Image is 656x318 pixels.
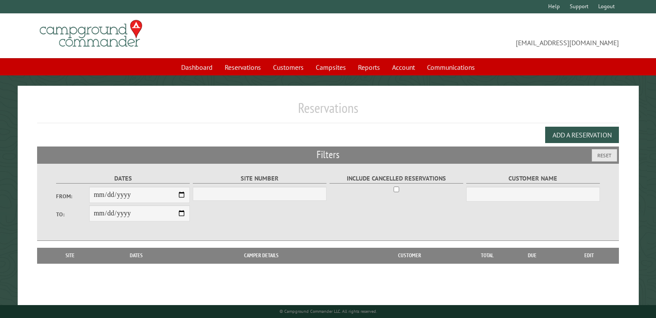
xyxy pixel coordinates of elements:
th: Site [41,248,99,263]
a: Reports [353,59,385,75]
span: [EMAIL_ADDRESS][DOMAIN_NAME] [328,24,619,48]
h2: Filters [37,147,619,163]
small: © Campground Commander LLC. All rights reserved. [279,309,377,314]
a: Customers [268,59,309,75]
th: Customer [349,248,470,263]
img: Campground Commander [37,17,145,50]
th: Camper Details [174,248,349,263]
label: From: [56,192,90,200]
th: Dates [99,248,174,263]
a: Communications [422,59,480,75]
th: Total [470,248,505,263]
button: Reset [592,149,617,162]
button: Add a Reservation [545,127,619,143]
label: To: [56,210,90,218]
label: Site Number [193,174,327,184]
a: Reservations [220,59,266,75]
h1: Reservations [37,100,619,123]
th: Edit [560,248,619,263]
th: Due [505,248,560,263]
label: Customer Name [466,174,600,184]
label: Dates [56,174,190,184]
label: Include Cancelled Reservations [330,174,464,184]
a: Dashboard [176,59,218,75]
a: Account [387,59,420,75]
a: Campsites [311,59,351,75]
